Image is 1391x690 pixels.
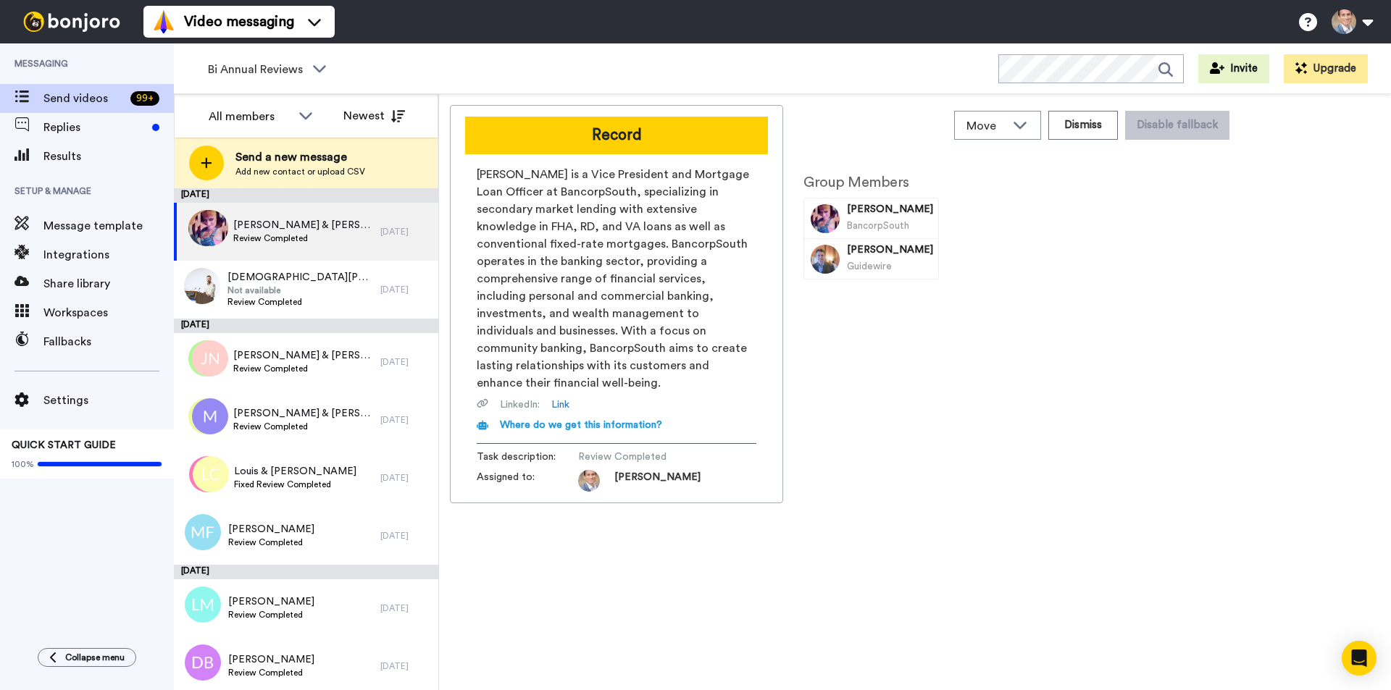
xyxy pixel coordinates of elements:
[1284,54,1368,83] button: Upgrade
[847,221,909,230] span: BancorpSouth
[477,450,578,464] span: Task description :
[578,450,716,464] span: Review Completed
[192,210,228,246] img: 912f7181-ed14-40d6-bb0e-2a9c8b0dd5ed.jpg
[380,472,431,484] div: [DATE]
[233,363,373,374] span: Review Completed
[380,414,431,426] div: [DATE]
[233,421,373,432] span: Review Completed
[185,514,221,550] img: mf.png
[192,398,228,434] img: m.png
[188,210,225,246] img: 99a5dbd9-650f-40c4-ac26-95bd787d0bb3.jpg
[847,261,892,271] span: Guidewire
[500,420,662,430] span: Where do we get this information?
[152,10,175,33] img: vm-color.svg
[228,537,314,548] span: Review Completed
[12,440,116,450] span: QUICK START GUIDE
[130,91,159,106] div: 99 +
[185,586,221,623] img: lm.png
[1198,54,1269,83] button: Invite
[1342,641,1377,676] div: Open Intercom Messenger
[188,398,225,434] img: sh.png
[380,356,431,368] div: [DATE]
[43,148,174,165] span: Results
[43,275,174,293] span: Share library
[65,652,125,663] span: Collapse menu
[477,470,578,492] span: Assigned to:
[234,479,356,490] span: Fixed Review Completed
[500,397,540,412] span: LinkedIn :
[188,340,225,376] img: ce.png
[465,117,768,154] button: Record
[578,470,600,492] img: 38350550-3531-4ef1-a03c-c69696e7082d-1622412210.jpg
[227,270,373,285] span: [DEMOGRAPHIC_DATA][PERSON_NAME]
[811,204,840,233] img: Image of Renae Boyd
[208,61,305,78] span: Bi Annual Reviews
[811,245,840,274] img: Image of Troy Winter
[228,667,314,678] span: Review Completed
[847,243,933,257] span: [PERSON_NAME]
[228,522,314,537] span: [PERSON_NAME]
[380,226,431,237] div: [DATE]
[847,202,933,216] span: [PERSON_NAME]
[228,594,314,609] span: [PERSON_NAME]
[184,268,220,304] img: 1eb396e6-8a5f-4ad4-94b3-c84f07971520.jpg
[192,340,228,376] img: jn.png
[174,319,438,333] div: [DATE]
[174,188,438,203] div: [DATE]
[185,644,221,681] img: db.png
[209,108,291,125] div: All members
[477,166,756,392] span: [PERSON_NAME] is a Vice President and Mortgage Loan Officer at BancorpSouth, specializing in seco...
[227,285,373,296] span: Not available
[43,217,174,235] span: Message template
[803,174,939,190] h2: Group Members
[228,609,314,620] span: Review Completed
[43,333,174,350] span: Fallbacks
[233,232,373,244] span: Review Completed
[233,348,373,363] span: [PERSON_NAME] & [PERSON_NAME]
[380,530,431,542] div: [DATE]
[17,12,126,32] img: bj-logo-header-white.svg
[380,602,431,614] div: [DATE]
[228,652,314,667] span: [PERSON_NAME]
[43,304,174,321] span: Workspaces
[235,148,365,166] span: Send a new message
[233,406,373,421] span: [PERSON_NAME] & [PERSON_NAME]
[193,456,229,492] img: lc.png
[227,296,373,308] span: Review Completed
[966,117,1006,135] span: Move
[234,464,356,479] span: Louis & [PERSON_NAME]
[43,246,174,264] span: Integrations
[614,470,701,492] span: [PERSON_NAME]
[184,12,294,32] span: Video messaging
[43,392,174,409] span: Settings
[189,456,225,492] img: sc.png
[1125,111,1229,140] button: Disable fallback
[380,660,431,672] div: [DATE]
[38,648,136,667] button: Collapse menu
[333,101,416,130] button: Newest
[12,458,34,470] span: 100%
[43,119,146,136] span: Replies
[174,565,438,579] div: [DATE]
[380,284,431,295] div: [DATE]
[43,90,125,107] span: Send videos
[233,218,373,232] span: [PERSON_NAME] & [PERSON_NAME]
[551,397,569,412] a: Link
[235,166,365,177] span: Add new contact or upload CSV
[1048,111,1118,140] button: Dismiss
